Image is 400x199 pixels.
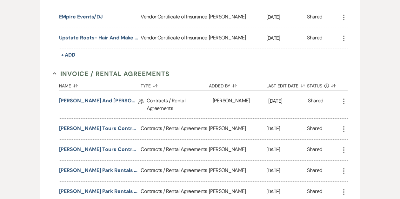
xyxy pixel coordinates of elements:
[213,91,268,118] div: [PERSON_NAME]
[59,146,138,153] button: [PERSON_NAME] Tours Contract [DATE]
[209,140,266,160] div: [PERSON_NAME]
[59,13,103,21] button: EMpire Events/DJ
[209,161,266,181] div: [PERSON_NAME]
[141,161,209,181] div: Contracts / Rental Agreements
[268,97,308,105] p: [DATE]
[209,79,266,91] button: Added By
[266,146,307,154] p: [DATE]
[59,167,138,174] button: [PERSON_NAME] Park Rentals - Equipment
[59,188,138,195] button: [PERSON_NAME] Park Rentals - Rain Contingency Tent
[307,125,322,133] div: Shared
[266,34,307,42] p: [DATE]
[61,51,76,58] span: + Add
[141,28,209,49] div: Vendor Certificate of Insurance
[209,28,266,49] div: [PERSON_NAME]
[307,146,322,154] div: Shared
[59,34,138,42] button: Upstate Roots- Hair and Make Up
[147,91,213,118] div: Contracts / Rental Agreements
[307,84,322,88] span: Status
[59,125,138,132] button: [PERSON_NAME] Tours Contract [DATE]
[141,119,209,139] div: Contracts / Rental Agreements
[59,51,77,59] button: + Add
[266,13,307,21] p: [DATE]
[141,7,209,28] div: Vendor Certificate of Insurance
[266,125,307,133] p: [DATE]
[53,69,170,79] button: Invoice / Rental Agreements
[209,7,266,28] div: [PERSON_NAME]
[59,79,141,91] button: Name
[307,79,340,91] button: Status
[307,167,322,175] div: Shared
[266,188,307,196] p: [DATE]
[209,119,266,139] div: [PERSON_NAME]
[307,188,322,196] div: Shared
[59,97,138,107] a: [PERSON_NAME] and [PERSON_NAME]'s Venue Lease Contract
[141,140,209,160] div: Contracts / Rental Agreements
[307,34,322,43] div: Shared
[308,97,323,112] div: Shared
[307,13,322,22] div: Shared
[266,79,307,91] button: Last Edit Date
[266,167,307,175] p: [DATE]
[141,79,209,91] button: Type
